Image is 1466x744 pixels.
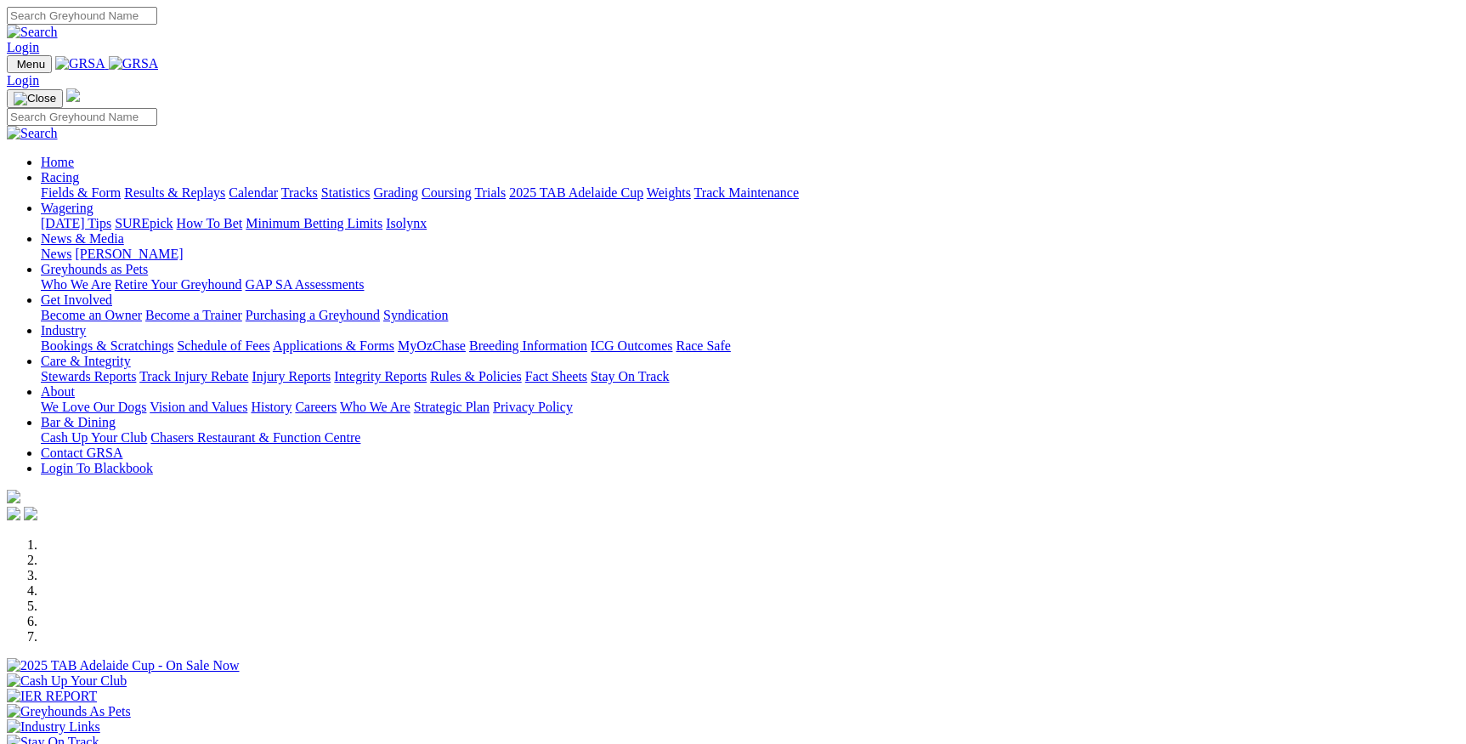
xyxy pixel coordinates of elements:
[7,507,20,520] img: facebook.svg
[398,338,466,353] a: MyOzChase
[41,384,75,399] a: About
[430,369,522,383] a: Rules & Policies
[591,338,672,353] a: ICG Outcomes
[41,430,1459,446] div: Bar & Dining
[150,430,360,445] a: Chasers Restaurant & Function Centre
[281,185,318,200] a: Tracks
[150,400,247,414] a: Vision and Values
[7,40,39,54] a: Login
[41,185,121,200] a: Fields & Form
[7,89,63,108] button: Toggle navigation
[41,277,111,292] a: Who We Are
[7,126,58,141] img: Search
[246,216,382,230] a: Minimum Betting Limits
[525,369,587,383] a: Fact Sheets
[139,369,248,383] a: Track Injury Rebate
[41,430,147,445] a: Cash Up Your Club
[41,292,112,307] a: Get Involved
[115,277,242,292] a: Retire Your Greyhound
[41,338,173,353] a: Bookings & Scratchings
[340,400,410,414] a: Who We Are
[41,354,131,368] a: Care & Integrity
[321,185,371,200] a: Statistics
[109,56,159,71] img: GRSA
[469,338,587,353] a: Breeding Information
[246,308,380,322] a: Purchasing a Greyhound
[41,400,1459,415] div: About
[229,185,278,200] a: Calendar
[7,704,131,719] img: Greyhounds As Pets
[694,185,799,200] a: Track Maintenance
[7,673,127,689] img: Cash Up Your Club
[474,185,506,200] a: Trials
[7,55,52,73] button: Toggle navigation
[41,170,79,185] a: Racing
[493,400,573,414] a: Privacy Policy
[374,185,418,200] a: Grading
[177,216,243,230] a: How To Bet
[7,490,20,503] img: logo-grsa-white.png
[7,658,240,673] img: 2025 TAB Adelaide Cup - On Sale Now
[41,461,153,475] a: Login To Blackbook
[7,719,100,735] img: Industry Links
[676,338,730,353] a: Race Safe
[41,338,1459,354] div: Industry
[7,7,157,25] input: Search
[41,247,71,261] a: News
[591,369,669,383] a: Stay On Track
[7,73,39,88] a: Login
[422,185,472,200] a: Coursing
[75,247,183,261] a: [PERSON_NAME]
[41,155,74,169] a: Home
[41,277,1459,292] div: Greyhounds as Pets
[41,446,122,460] a: Contact GRSA
[41,323,86,338] a: Industry
[41,308,1459,323] div: Get Involved
[41,185,1459,201] div: Racing
[252,369,331,383] a: Injury Reports
[145,308,242,322] a: Become a Trainer
[17,58,45,71] span: Menu
[41,216,1459,231] div: Wagering
[55,56,105,71] img: GRSA
[41,308,142,322] a: Become an Owner
[41,369,1459,384] div: Care & Integrity
[41,216,111,230] a: [DATE] Tips
[41,415,116,429] a: Bar & Dining
[14,92,56,105] img: Close
[383,308,448,322] a: Syndication
[509,185,643,200] a: 2025 TAB Adelaide Cup
[41,201,93,215] a: Wagering
[7,689,97,704] img: IER REPORT
[24,507,37,520] img: twitter.svg
[124,185,225,200] a: Results & Replays
[177,338,269,353] a: Schedule of Fees
[647,185,691,200] a: Weights
[41,247,1459,262] div: News & Media
[41,262,148,276] a: Greyhounds as Pets
[414,400,490,414] a: Strategic Plan
[273,338,394,353] a: Applications & Forms
[41,231,124,246] a: News & Media
[7,108,157,126] input: Search
[334,369,427,383] a: Integrity Reports
[251,400,292,414] a: History
[7,25,58,40] img: Search
[246,277,365,292] a: GAP SA Assessments
[41,369,136,383] a: Stewards Reports
[115,216,173,230] a: SUREpick
[386,216,427,230] a: Isolynx
[66,88,80,102] img: logo-grsa-white.png
[295,400,337,414] a: Careers
[41,400,146,414] a: We Love Our Dogs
